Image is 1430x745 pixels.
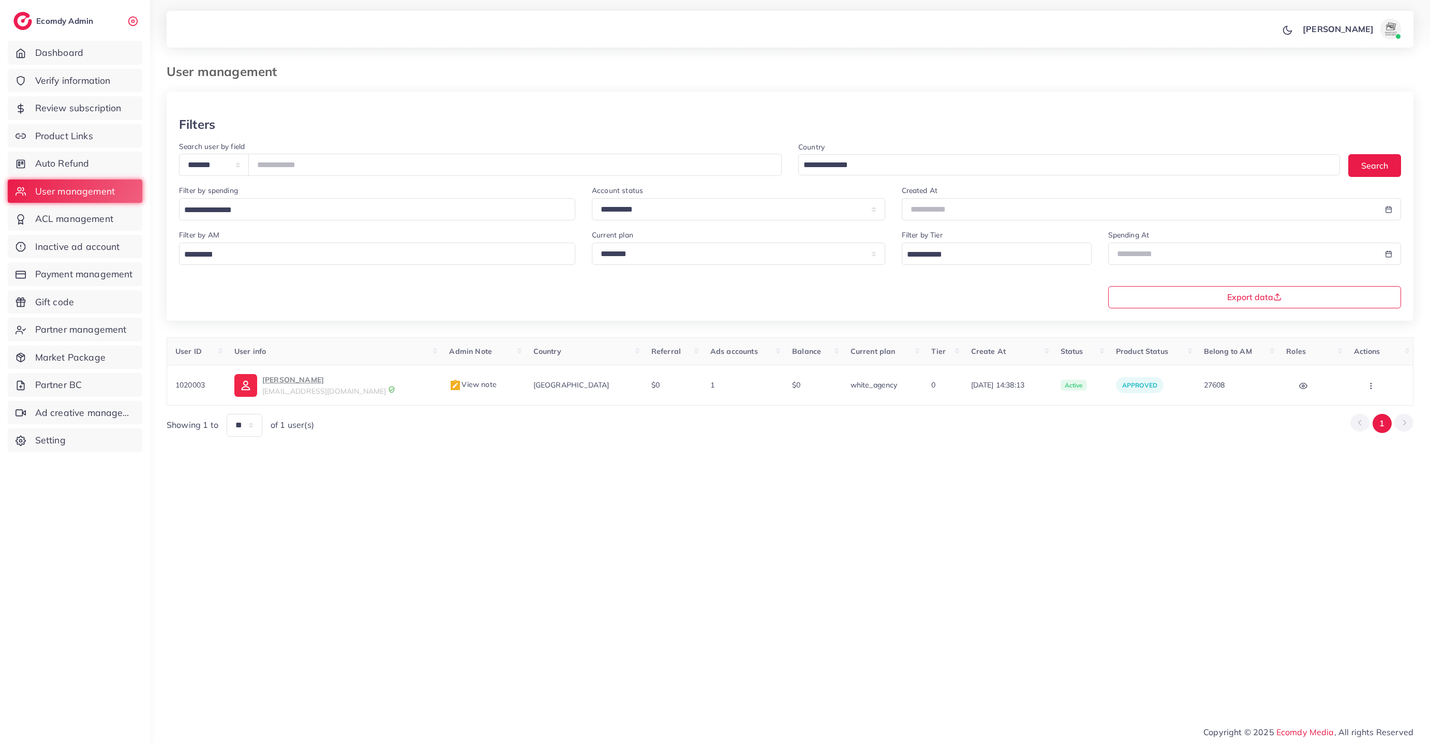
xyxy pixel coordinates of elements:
span: Product Links [35,129,93,143]
span: Actions [1354,347,1380,356]
img: logo [13,12,32,30]
a: Inactive ad account [8,235,142,259]
span: 27608 [1204,380,1225,390]
button: Go to page 1 [1373,414,1392,433]
span: Current plan [851,347,896,356]
a: User management [8,180,142,203]
label: Search user by field [179,141,245,152]
span: Inactive ad account [35,240,120,254]
span: 1020003 [175,380,205,390]
a: Ecomdy Media [1276,727,1334,737]
span: Roles [1286,347,1306,356]
span: Gift code [35,295,74,309]
img: avatar [1380,19,1401,39]
span: of 1 user(s) [271,419,314,431]
a: Setting [8,428,142,452]
a: Market Package [8,346,142,369]
a: Verify information [8,69,142,93]
span: [EMAIL_ADDRESS][DOMAIN_NAME] [262,386,386,396]
a: Payment management [8,262,142,286]
label: Country [798,142,825,152]
button: Export data [1108,286,1402,308]
label: Current plan [592,230,633,240]
a: Partner management [8,318,142,341]
a: Auto Refund [8,152,142,175]
span: 0 [931,380,935,390]
span: Status [1061,347,1083,356]
label: Spending At [1108,230,1150,240]
span: User management [35,185,115,198]
span: Ad creative management [35,406,135,420]
span: active [1061,380,1088,391]
a: ACL management [8,207,142,231]
h3: User management [167,64,285,79]
label: Filter by spending [179,185,238,196]
button: Search [1348,154,1401,176]
span: $0 [651,380,660,390]
a: [PERSON_NAME]avatar [1297,19,1405,39]
span: Product Status [1116,347,1168,356]
span: Setting [35,434,66,447]
span: Showing 1 to [167,419,218,431]
div: Search for option [902,243,1092,265]
input: Search for option [800,157,1327,173]
span: View note [449,380,496,389]
span: Admin Note [449,347,492,356]
span: [GEOGRAPHIC_DATA] [533,380,609,390]
span: User info [234,347,266,356]
span: User ID [175,347,202,356]
label: Filter by Tier [902,230,943,240]
span: Country [533,347,561,356]
span: Dashboard [35,46,83,59]
input: Search for option [181,247,562,263]
div: Search for option [798,154,1340,175]
label: Created At [902,185,938,196]
label: Filter by AM [179,230,219,240]
span: Belong to AM [1204,347,1252,356]
a: Partner BC [8,373,142,397]
span: $0 [792,380,800,390]
span: Copyright © 2025 [1203,726,1413,738]
label: Account status [592,185,643,196]
h2: Ecomdy Admin [36,16,96,26]
ul: Pagination [1350,414,1413,433]
span: Payment management [35,267,133,281]
a: logoEcomdy Admin [13,12,96,30]
span: Partner BC [35,378,82,392]
div: Search for option [179,198,575,220]
span: Review subscription [35,101,122,115]
span: Ads accounts [710,347,758,356]
img: ic-user-info.36bf1079.svg [234,374,257,397]
span: Tier [931,347,946,356]
a: Ad creative management [8,401,142,425]
p: [PERSON_NAME] [262,374,386,386]
span: [DATE] 14:38:13 [971,380,1044,390]
span: Partner management [35,323,127,336]
img: 9CAL8B2pu8EFxCJHYAAAAldEVYdGRhdGU6Y3JlYXRlADIwMjItMTItMDlUMDQ6NTg6MzkrMDA6MDBXSlgLAAAAJXRFWHRkYXR... [388,386,395,393]
span: Verify information [35,74,111,87]
h3: Filters [179,117,215,132]
input: Search for option [903,247,1078,263]
div: Search for option [179,243,575,265]
a: [PERSON_NAME][EMAIL_ADDRESS][DOMAIN_NAME] [234,374,433,396]
span: , All rights Reserved [1334,726,1413,738]
img: admin_note.cdd0b510.svg [449,379,461,392]
span: Export data [1227,293,1282,301]
span: Auto Refund [35,157,90,170]
p: [PERSON_NAME] [1303,23,1374,35]
span: Referral [651,347,681,356]
a: Product Links [8,124,142,148]
a: Review subscription [8,96,142,120]
span: Market Package [35,351,106,364]
span: Balance [792,347,821,356]
input: Search for option [181,202,562,218]
a: Dashboard [8,41,142,65]
span: white_agency [851,380,898,390]
a: Gift code [8,290,142,314]
span: ACL management [35,212,113,226]
span: Create At [971,347,1006,356]
span: approved [1122,381,1157,389]
span: 1 [710,380,714,390]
